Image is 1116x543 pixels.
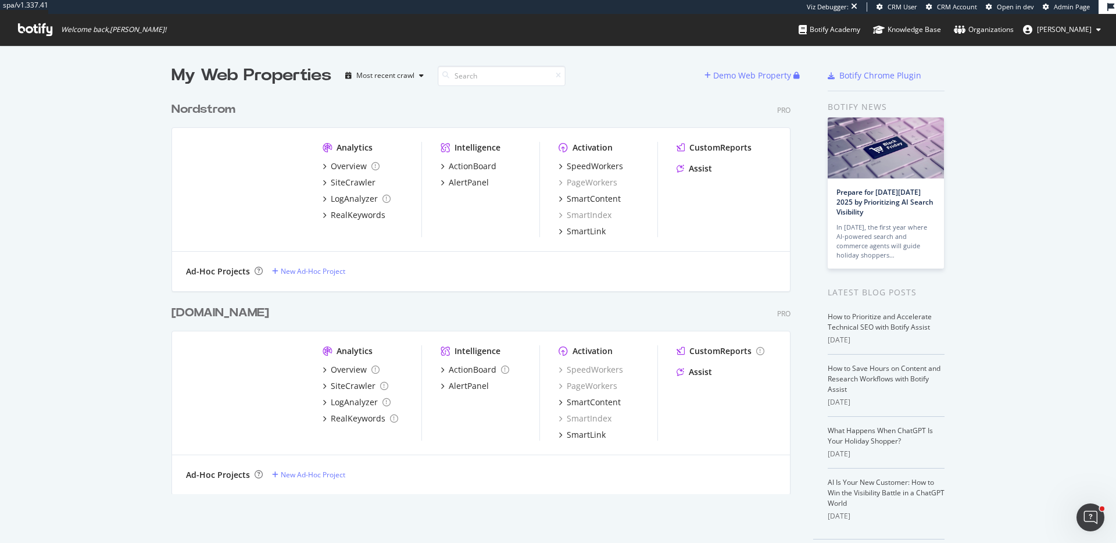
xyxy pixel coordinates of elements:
div: Botify Academy [799,24,860,35]
a: Overview [323,160,380,172]
a: Organizations [954,14,1014,45]
span: Admin Page [1054,2,1090,11]
a: AlertPanel [441,177,489,188]
div: LogAnalyzer [331,396,378,408]
div: Knowledge Base [873,24,941,35]
div: Demo Web Property [713,70,791,81]
a: Admin Page [1043,2,1090,12]
a: What Happens When ChatGPT Is Your Holiday Shopper? [828,426,933,446]
a: SpeedWorkers [559,364,623,376]
a: RealKeywords [323,209,385,221]
div: RealKeywords [331,209,385,221]
div: SiteCrawler [331,380,375,392]
div: SmartLink [567,429,606,441]
div: RealKeywords [331,413,385,424]
a: RealKeywords [323,413,398,424]
a: CustomReports [677,345,764,357]
a: SiteCrawler [323,380,388,392]
div: ActionBoard [449,160,496,172]
div: AlertPanel [449,380,489,392]
a: LogAnalyzer [323,193,391,205]
div: Organizations [954,24,1014,35]
a: Knowledge Base [873,14,941,45]
div: SmartContent [567,193,621,205]
div: Assist [689,163,712,174]
span: CRM Account [937,2,977,11]
div: SmartContent [567,396,621,408]
div: SpeedWorkers [567,160,623,172]
a: AlertPanel [441,380,489,392]
a: Assist [677,163,712,174]
a: AI Is Your New Customer: How to Win the Visibility Battle in a ChatGPT World [828,477,945,508]
div: Overview [331,364,367,376]
a: How to Save Hours on Content and Research Workflows with Botify Assist [828,363,940,394]
a: CRM User [877,2,917,12]
div: [DOMAIN_NAME] [171,305,269,321]
div: ActionBoard [449,364,496,376]
button: Demo Web Property [704,66,793,85]
a: PageWorkers [559,177,617,188]
div: AlertPanel [449,177,489,188]
a: New Ad-Hoc Project [272,470,345,480]
button: [PERSON_NAME] [1014,20,1110,39]
a: LogAnalyzer [323,396,391,408]
div: [DATE] [828,397,945,408]
a: SmartContent [559,396,621,408]
a: SpeedWorkers [559,160,623,172]
div: Overview [331,160,367,172]
a: Botify Chrome Plugin [828,70,921,81]
a: SmartIndex [559,209,611,221]
div: CustomReports [689,142,752,153]
span: Welcome back, [PERSON_NAME] ! [61,25,166,34]
a: Demo Web Property [704,70,793,80]
a: Nordstrom [171,101,240,118]
div: SiteCrawler [331,177,375,188]
div: My Web Properties [171,64,331,87]
div: Intelligence [455,142,500,153]
div: [DATE] [828,511,945,521]
div: grid [171,87,800,494]
div: Pro [777,105,791,115]
div: Botify news [828,101,945,113]
a: Prepare for [DATE][DATE] 2025 by Prioritizing AI Search Visibility [836,187,933,217]
a: Overview [323,364,380,376]
div: Viz Debugger: [807,2,849,12]
span: Open in dev [997,2,1034,11]
img: Prepare for Black Friday 2025 by Prioritizing AI Search Visibility [828,117,944,178]
div: SmartLink [567,226,606,237]
a: SmartLink [559,226,606,237]
span: CRM User [888,2,917,11]
div: Nordstrom [171,101,235,118]
div: New Ad-Hoc Project [281,266,345,276]
div: New Ad-Hoc Project [281,470,345,480]
a: SmartContent [559,193,621,205]
div: CustomReports [689,345,752,357]
iframe: Intercom live chat [1076,503,1104,531]
div: Analytics [337,345,373,357]
div: Most recent crawl [356,72,414,79]
a: CRM Account [926,2,977,12]
div: Activation [573,142,613,153]
div: In [DATE], the first year where AI-powered search and commerce agents will guide holiday shoppers… [836,223,935,260]
div: Assist [689,366,712,378]
input: Search [438,66,566,86]
a: Assist [677,366,712,378]
a: Botify Academy [799,14,860,45]
div: Intelligence [455,345,500,357]
a: SmartIndex [559,413,611,424]
div: LogAnalyzer [331,193,378,205]
div: Latest Blog Posts [828,286,945,299]
a: SmartLink [559,429,606,441]
a: SiteCrawler [323,177,375,188]
div: Ad-Hoc Projects [186,469,250,481]
a: PageWorkers [559,380,617,392]
div: Pro [777,309,791,319]
a: [DOMAIN_NAME] [171,305,274,321]
a: CustomReports [677,142,752,153]
div: [DATE] [828,449,945,459]
a: ActionBoard [441,160,496,172]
